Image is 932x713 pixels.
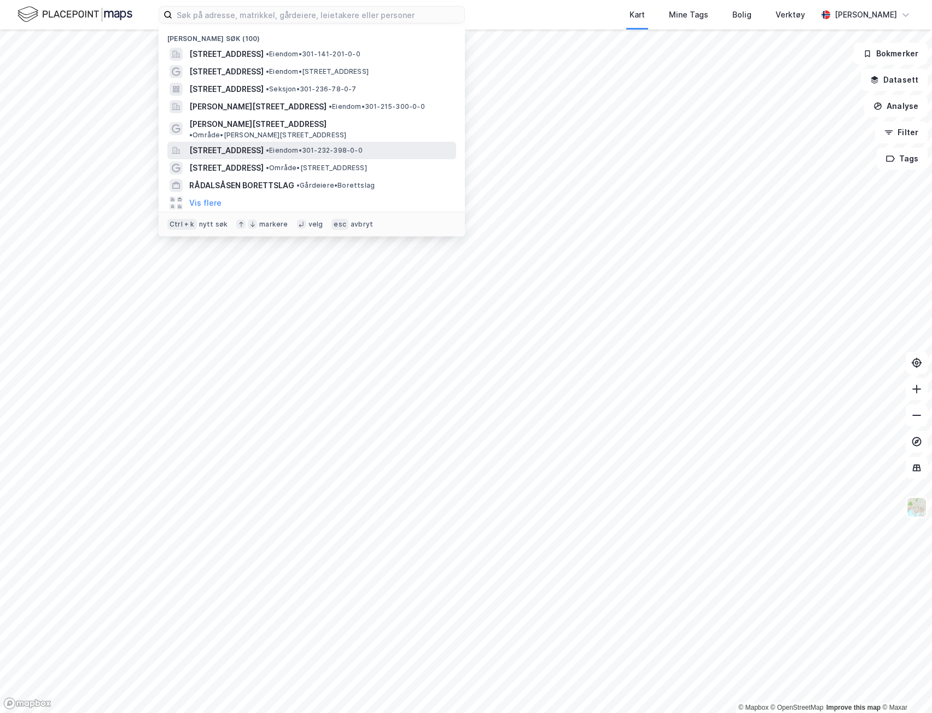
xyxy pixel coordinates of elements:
input: Søk på adresse, matrikkel, gårdeiere, leietakere eller personer [172,7,464,23]
div: Verktøy [776,8,805,21]
div: [PERSON_NAME] [835,8,897,21]
div: esc [331,219,348,230]
span: [STREET_ADDRESS] [189,48,264,61]
div: velg [308,220,323,229]
a: OpenStreetMap [771,704,824,711]
span: [STREET_ADDRESS] [189,65,264,78]
span: Område • [STREET_ADDRESS] [266,164,367,172]
span: Område • [PERSON_NAME][STREET_ADDRESS] [189,131,346,140]
span: Eiendom • [STREET_ADDRESS] [266,67,369,76]
div: Mine Tags [669,8,708,21]
div: [PERSON_NAME] søk (100) [159,26,465,45]
button: Datasett [861,69,928,91]
span: • [296,181,300,189]
button: Tags [877,148,928,170]
span: Eiendom • 301-232-398-0-0 [266,146,363,155]
button: Filter [875,121,928,143]
a: Improve this map [826,704,881,711]
a: Mapbox [738,704,768,711]
span: • [266,85,269,93]
div: Bolig [732,8,752,21]
img: Z [906,497,927,518]
span: • [329,102,332,111]
div: Ctrl + k [167,219,197,230]
button: Bokmerker [854,43,928,65]
span: [STREET_ADDRESS] [189,144,264,157]
div: avbryt [351,220,373,229]
button: Vis flere [189,196,222,210]
img: logo.f888ab2527a4732fd821a326f86c7f29.svg [18,5,132,24]
div: nytt søk [199,220,228,229]
span: [STREET_ADDRESS] [189,83,264,96]
span: RÅDALSÅSEN BORETTSLAG [189,179,294,192]
span: Eiendom • 301-141-201-0-0 [266,50,360,59]
div: markere [259,220,288,229]
span: Gårdeiere • Borettslag [296,181,375,190]
span: Seksjon • 301-236-78-0-7 [266,85,357,94]
a: Mapbox homepage [3,697,51,710]
span: [PERSON_NAME][STREET_ADDRESS] [189,118,327,131]
span: • [189,131,193,139]
span: [PERSON_NAME][STREET_ADDRESS] [189,100,327,113]
button: Analyse [864,95,928,117]
span: • [266,146,269,154]
span: • [266,164,269,172]
iframe: Chat Widget [877,660,932,713]
span: Eiendom • 301-215-300-0-0 [329,102,425,111]
div: Kart [630,8,645,21]
div: Kontrollprogram for chat [877,660,932,713]
span: • [266,50,269,58]
span: • [266,67,269,76]
span: [STREET_ADDRESS] [189,161,264,175]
